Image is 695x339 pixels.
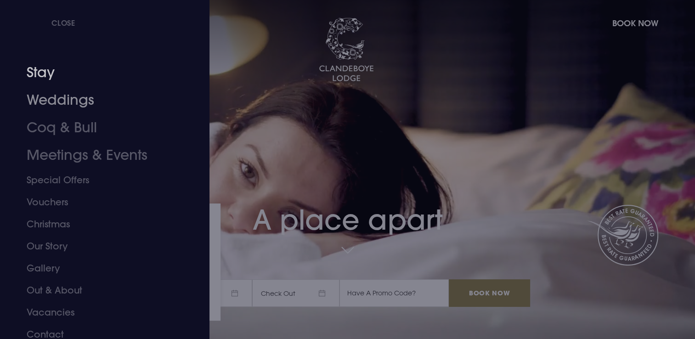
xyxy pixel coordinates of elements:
[27,257,172,279] a: Gallery
[27,279,172,301] a: Out & About
[27,301,172,323] a: Vacancies
[27,114,172,141] a: Coq & Bull
[27,141,172,169] a: Meetings & Events
[27,169,172,191] a: Special Offers
[27,191,172,213] a: Vouchers
[27,235,172,257] a: Our Story
[28,13,75,32] button: Close
[27,213,172,235] a: Christmas
[27,59,172,86] a: Stay
[51,18,75,28] span: Close
[27,86,172,114] a: Weddings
